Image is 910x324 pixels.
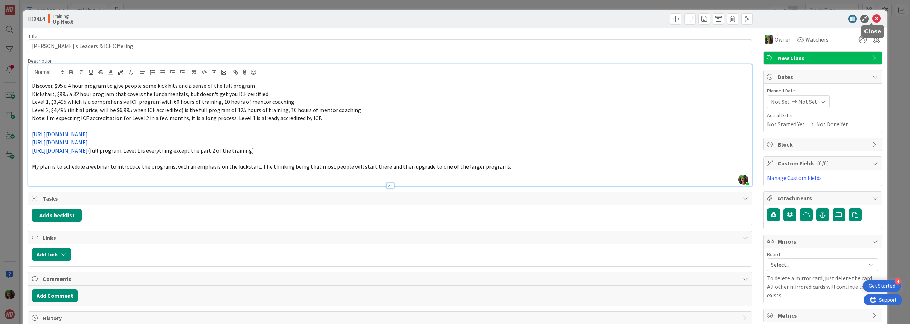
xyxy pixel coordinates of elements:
[32,131,88,138] a: [URL][DOMAIN_NAME]
[805,35,829,44] span: Watchers
[767,174,822,181] a: Manage Custom Fields
[765,35,773,44] img: SL
[32,106,361,113] span: Level 2, $4,495 (initial price, will be $6,995 when ICF accredited) is the full program of 125 ho...
[771,260,862,270] span: Select...
[778,159,869,168] span: Custom Fields
[32,98,294,105] span: Level 1, $3,495 which is a comprehensive ICF program with 60 hours of training, 10 hours of mento...
[767,112,878,119] span: Actual Dates
[798,97,817,106] span: Not Set
[869,282,895,290] div: Get Started
[778,140,869,149] span: Block
[43,314,739,322] span: History
[33,15,45,22] b: 7414
[767,252,780,257] span: Board
[738,175,748,185] img: zMbp8UmSkcuFrGHA6WMwLokxENeDinhm.jpg
[53,19,73,25] b: Up Next
[817,160,829,167] span: ( 0/0 )
[816,120,848,128] span: Not Done Yet
[32,139,88,146] a: [URL][DOMAIN_NAME]
[895,278,901,285] div: 4
[43,275,739,283] span: Comments
[32,90,268,97] span: Kickstart, $995 a 32 hour program that covers the fundamentals, but doesn't get you ICF certified
[28,15,45,23] span: ID
[32,147,88,154] a: [URL][DOMAIN_NAME]
[15,1,32,10] span: Support
[767,120,805,128] span: Not Started Yet
[28,33,37,39] label: Title
[28,39,752,52] input: type card name here...
[775,35,791,44] span: Owner
[778,73,869,81] span: Dates
[32,289,78,302] button: Add Comment
[863,280,901,292] div: Open Get Started checklist, remaining modules: 4
[767,274,878,299] p: To delete a mirror card, just delete the card. All other mirrored cards will continue to exists.
[32,163,511,170] span: My plan is to schedule a webinar to introduce the programs, with an emphasis on the kickstart. Th...
[28,58,53,64] span: Description
[43,233,739,242] span: Links
[767,87,878,95] span: Planned Dates
[43,194,739,203] span: Tasks
[32,209,82,222] button: Add Checklist
[778,194,869,202] span: Attachments
[88,147,254,154] span: (full program. Level 1 is everything except the part 2 of the training)
[778,237,869,246] span: Mirrors
[771,97,790,106] span: Not Set
[864,28,882,35] h5: Close
[32,115,322,122] span: Note: I'm expecting ICF accreditation for Level 2 in a few months, it is a long process. Level 1 ...
[32,82,255,89] span: Discover, $95 a 4 hour program to give people some kick hits and a sense of the full program
[778,311,869,320] span: Metrics
[53,13,73,19] span: Training
[32,248,71,261] button: Add Link
[778,54,869,62] span: New Class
